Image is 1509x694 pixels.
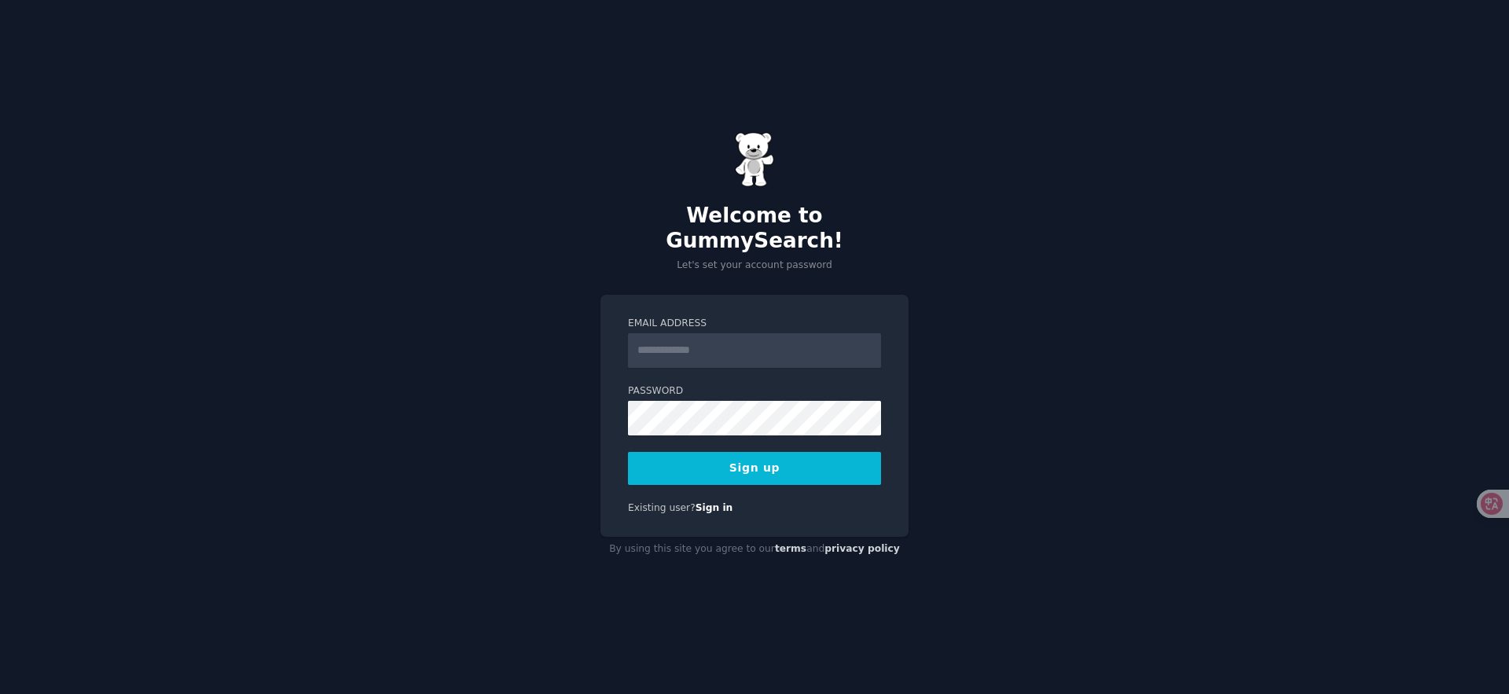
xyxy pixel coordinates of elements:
[775,543,806,554] a: terms
[600,537,909,562] div: By using this site you agree to our and
[628,502,696,513] span: Existing user?
[628,452,881,485] button: Sign up
[735,132,774,187] img: Gummy Bear
[628,317,881,331] label: Email Address
[600,259,909,273] p: Let's set your account password
[696,502,733,513] a: Sign in
[600,204,909,253] h2: Welcome to GummySearch!
[824,543,900,554] a: privacy policy
[628,384,881,398] label: Password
